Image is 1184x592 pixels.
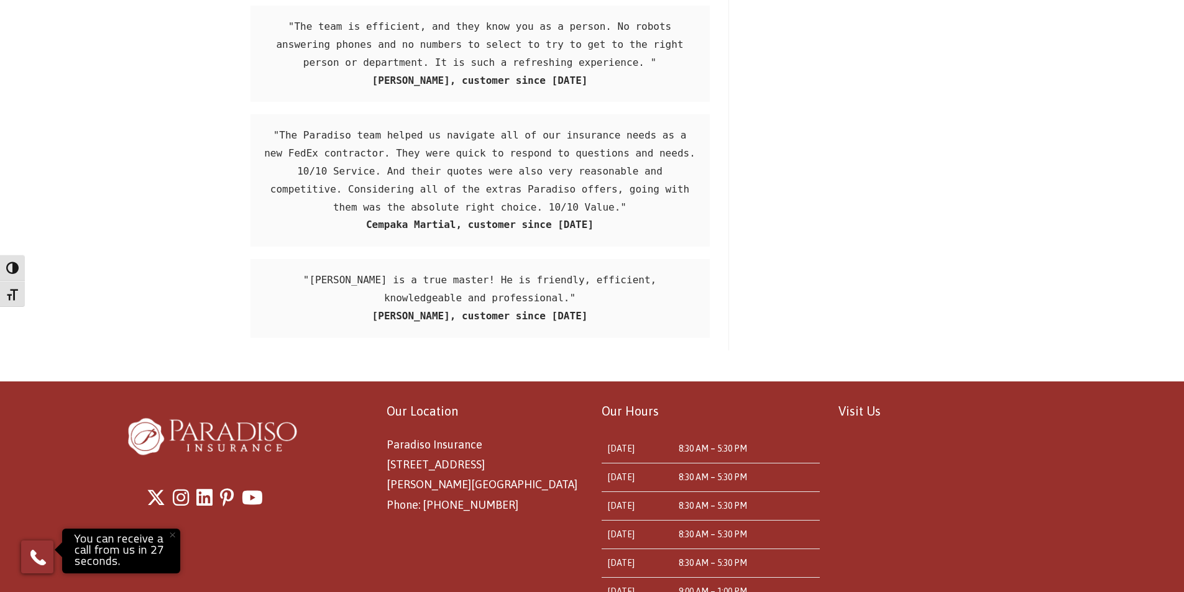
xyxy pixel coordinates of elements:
[242,481,263,514] a: Youtube
[250,259,710,337] pre: "[PERSON_NAME] is a true master! He is friendly, efficient, knowledgeable and professional."
[366,219,594,230] strong: Cempaka Martial, customer since [DATE]
[387,438,577,511] span: Paradiso Insurance [STREET_ADDRESS] [PERSON_NAME][GEOGRAPHIC_DATA] Phone: [PHONE_NUMBER]
[372,310,588,322] strong: [PERSON_NAME], customer since [DATE]
[147,481,165,514] a: X
[220,481,234,514] a: Pinterest
[372,75,588,86] strong: [PERSON_NAME], customer since [DATE]
[679,472,747,482] time: 8:30 AM – 5:30 PM
[250,114,710,247] pre: "The Paradiso team helped us navigate all of our insurance needs as a new FedEx contractor. They ...
[602,400,820,422] p: Our Hours
[602,549,673,578] td: [DATE]
[158,521,186,549] button: Close
[679,558,747,568] time: 8:30 AM – 5:30 PM
[679,529,747,539] time: 8:30 AM – 5:30 PM
[602,491,673,520] td: [DATE]
[602,435,673,463] td: [DATE]
[250,6,710,102] pre: "The team is efficient, and they know you as a person. No robots answering phones and no numbers ...
[679,444,747,453] time: 8:30 AM – 5:30 PM
[65,532,177,570] p: You can receive a call from us in 27 seconds.
[838,400,1057,422] p: Visit Us
[602,521,673,549] td: [DATE]
[173,481,189,514] a: Instagram
[679,501,747,511] time: 8:30 AM – 5:30 PM
[387,400,583,422] p: Our Location
[196,481,213,514] a: LinkedIn
[602,463,673,491] td: [DATE]
[28,547,48,567] img: Phone icon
